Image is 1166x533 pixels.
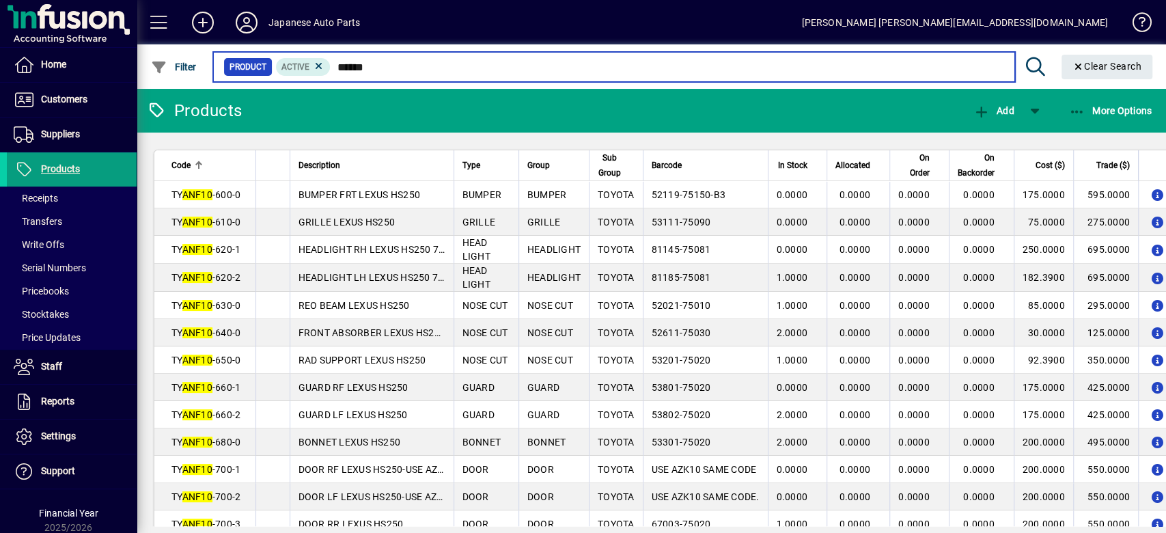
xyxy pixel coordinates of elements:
span: 0.0000 [839,300,871,311]
a: Price Updates [7,326,137,349]
div: Group [527,158,581,173]
span: TOYOTA [598,491,635,502]
span: 0.0000 [898,355,930,366]
span: Settings [41,430,76,441]
span: Active [281,62,309,72]
span: 0.0000 [839,409,871,420]
span: 2.0000 [777,437,808,448]
span: Price Updates [14,332,81,343]
span: DOOR LF LEXUS HS250-USE AZK10 [299,491,454,502]
span: TY -620-2 [171,272,240,283]
span: TY -650-0 [171,355,240,366]
div: Sub Group [598,150,635,180]
span: HEADLIGHT [527,244,581,255]
td: 295.0000 [1073,292,1138,319]
span: Stocktakes [14,309,69,320]
button: More Options [1066,98,1156,123]
span: 0.0000 [777,464,808,475]
a: Knowledge Base [1122,3,1149,47]
span: 53201-75020 [652,355,711,366]
span: Product [230,60,266,74]
span: 0.0000 [963,327,995,338]
span: NOSE CUT [462,327,508,338]
div: In Stock [777,158,820,173]
td: 175.0000 [1014,374,1073,401]
em: ANF10 [182,189,212,200]
span: DOOR [462,491,489,502]
span: 0.0000 [898,409,930,420]
span: In Stock [778,158,807,173]
em: ANF10 [182,409,212,420]
span: Barcode [652,158,682,173]
span: BUMPER FRT LEXUS HS250 [299,189,421,200]
div: [PERSON_NAME] [PERSON_NAME][EMAIL_ADDRESS][DOMAIN_NAME] [801,12,1108,33]
span: DOOR [527,519,554,530]
span: TY -700-3 [171,519,240,530]
span: RAD SUPPORT LEXUS HS250 [299,355,426,366]
td: 175.0000 [1014,401,1073,428]
span: 0.0000 [963,355,995,366]
span: 0.0000 [898,217,930,228]
span: TOYOTA [598,300,635,311]
span: 52611-75030 [652,327,711,338]
span: 0.0000 [777,189,808,200]
em: ANF10 [182,519,212,530]
button: Add [181,10,225,35]
span: 0.0000 [963,491,995,502]
span: Add [973,105,1014,116]
span: 2.0000 [777,409,808,420]
span: NOSE CUT [527,355,573,366]
span: TY -700-1 [171,464,240,475]
span: 0.0000 [777,491,808,502]
span: 0.0000 [839,491,871,502]
span: HEAD LIGHT [462,265,490,290]
span: 81185-75081 [652,272,711,283]
span: On Backorder [958,150,995,180]
em: ANF10 [182,217,212,228]
span: Pricebooks [14,286,69,297]
span: 0.0000 [839,437,871,448]
mat-chip: Activation Status: Active [276,58,331,76]
span: 0.0000 [963,437,995,448]
div: Description [299,158,445,173]
span: BUMPER [462,189,502,200]
span: NOSE CUT [462,300,508,311]
span: 53802-75020 [652,409,711,420]
a: Support [7,454,137,489]
span: TOYOTA [598,327,635,338]
span: Code [171,158,191,173]
span: HEADLIGHT LH LEXUS HS250 75-2 HID EA [299,272,485,283]
span: GUARD [527,382,559,393]
div: Products [147,100,242,122]
button: Add [969,98,1017,123]
span: 53111-75090 [652,217,711,228]
span: Description [299,158,340,173]
span: Financial Year [39,508,98,519]
span: Products [41,163,80,174]
span: GUARD [527,409,559,420]
a: Settings [7,420,137,454]
em: ANF10 [182,491,212,502]
span: REO BEAM LEXUS HS250 [299,300,410,311]
td: 200.0000 [1014,456,1073,483]
td: 250.0000 [1014,236,1073,264]
span: NOSE CUT [527,300,573,311]
span: 0.0000 [839,327,871,338]
span: 52021-75010 [652,300,711,311]
span: Customers [41,94,87,105]
span: 0.0000 [839,217,871,228]
span: GUARD [462,382,495,393]
div: On Order [898,150,942,180]
a: Reports [7,385,137,419]
span: 0.0000 [898,300,930,311]
span: 0.0000 [898,464,930,475]
td: 125.0000 [1073,319,1138,346]
span: 0.0000 [839,272,871,283]
span: USE AZK10 SAME CODE. [652,491,760,502]
span: 0.0000 [963,244,995,255]
button: Filter [148,55,200,79]
span: 1.0000 [777,272,808,283]
span: TOYOTA [598,244,635,255]
span: Serial Numbers [14,262,86,273]
div: Code [171,158,247,173]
